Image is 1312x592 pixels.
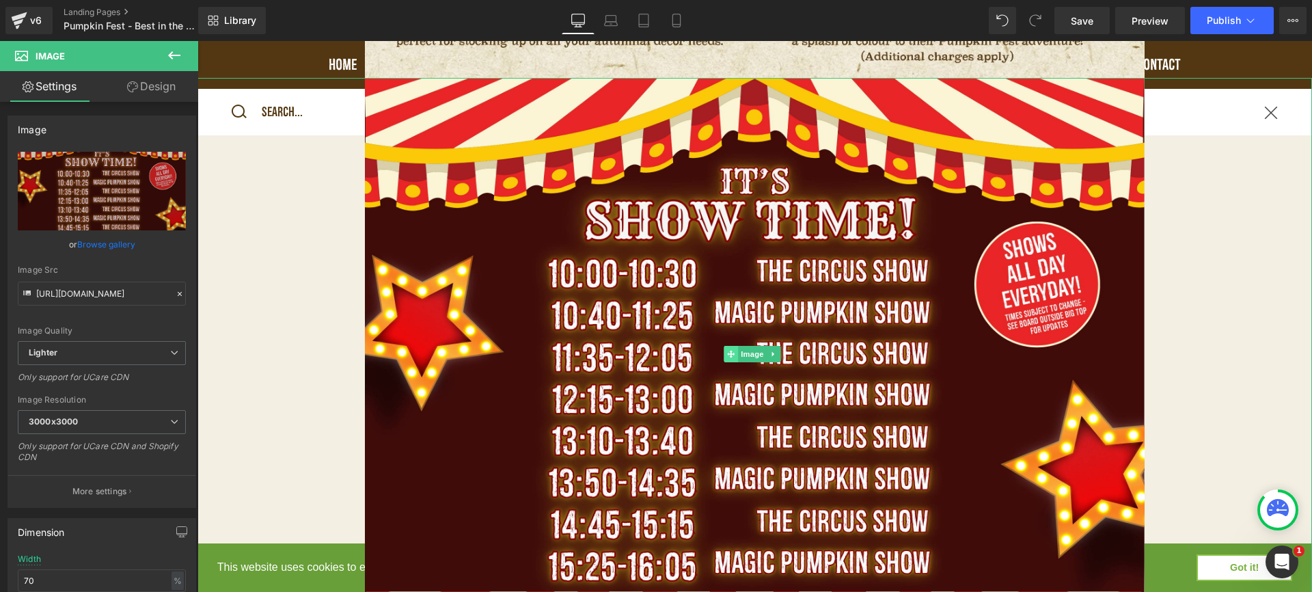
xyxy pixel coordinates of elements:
[627,7,660,34] a: Tablet
[18,519,65,538] div: Dimension
[18,554,41,564] div: Width
[1022,7,1049,34] button: Redo
[1266,546,1298,578] iframe: Intercom live chat
[18,282,186,306] input: Link
[1279,7,1307,34] button: More
[1071,14,1093,28] span: Save
[562,7,594,34] a: Desktop
[18,265,186,275] div: Image Src
[1132,14,1168,28] span: Preview
[569,305,583,321] a: Expand / Collapse
[18,372,186,392] div: Only support for UCare CDN
[5,7,53,34] a: v6
[989,7,1016,34] button: Undo
[224,14,256,27] span: Library
[8,475,195,507] button: More settings
[541,305,569,321] span: Image
[27,12,44,29] div: v6
[1207,15,1241,26] span: Publish
[198,7,266,34] a: New Library
[77,232,135,256] a: Browse gallery
[1294,546,1304,556] span: 1
[660,7,693,34] a: Mobile
[594,7,627,34] a: Laptop
[36,51,65,62] span: Image
[18,326,186,336] div: Image Quality
[18,569,186,592] input: auto
[172,571,184,590] div: %
[1115,7,1185,34] a: Preview
[18,395,186,405] div: Image Resolution
[64,7,221,18] a: Landing Pages
[29,347,57,358] b: Lighter
[18,441,186,472] div: Only support for UCare CDN and Shopify CDN
[64,21,195,31] span: Pumpkin Fest - Best in the [GEOGRAPHIC_DATA]!
[18,237,186,252] div: or
[167,37,948,589] img: Discover the biggest and best pumpkin festival in Devon & Cornwall, and South West! Pumpkin Fest ...
[72,485,127,498] p: More settings
[102,71,201,102] a: Design
[1190,7,1274,34] button: Publish
[29,416,78,427] b: 3000x3000
[18,116,46,135] div: Image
